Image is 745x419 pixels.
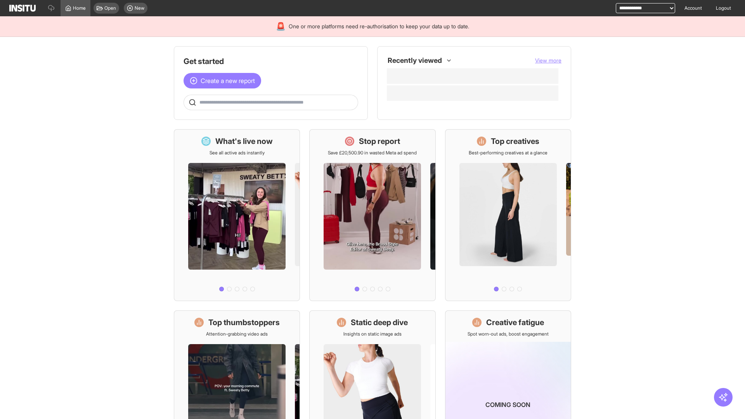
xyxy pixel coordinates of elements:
[73,5,86,11] span: Home
[184,73,261,88] button: Create a new report
[208,317,280,328] h1: Top thumbstoppers
[184,56,358,67] h1: Get started
[359,136,400,147] h1: Stop report
[210,150,265,156] p: See all active ads instantly
[343,331,402,337] p: Insights on static image ads
[328,150,417,156] p: Save £20,500.90 in wasted Meta ad spend
[469,150,547,156] p: Best-performing creatives at a glance
[201,76,255,85] span: Create a new report
[289,23,469,30] span: One or more platforms need re-authorisation to keep your data up to date.
[206,331,268,337] p: Attention-grabbing video ads
[445,129,571,301] a: Top creativesBest-performing creatives at a glance
[535,57,561,64] button: View more
[351,317,408,328] h1: Static deep dive
[135,5,144,11] span: New
[104,5,116,11] span: Open
[309,129,435,301] a: Stop reportSave £20,500.90 in wasted Meta ad spend
[215,136,273,147] h1: What's live now
[276,21,286,32] div: 🚨
[9,5,36,12] img: Logo
[491,136,539,147] h1: Top creatives
[174,129,300,301] a: What's live nowSee all active ads instantly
